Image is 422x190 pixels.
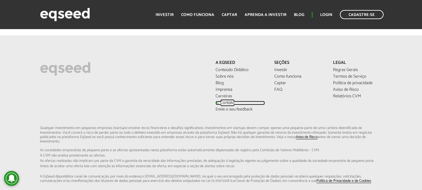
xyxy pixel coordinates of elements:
[40,60,91,77] img: EqSeed Logo
[216,81,265,85] a: Blog
[216,60,265,66] p: A EqSeed
[245,13,286,17] a: Aprenda a investir
[274,60,324,66] p: Seções
[333,94,382,99] a: Relatórios CVM
[40,126,382,183] p: Qualquer investimento em pequenas empresas (startups) envolve riscos financeiros e desafios signi...
[340,10,384,19] a: Cadastre-se
[333,88,382,92] a: Aviso de Risco
[40,148,382,152] span: As sociedades empresárias de pequeno porte e as ofertas apresentadas nesta plataforma estão aut...
[222,13,237,17] a: Captar
[216,68,265,72] a: Conteúdo Didático
[216,88,265,92] a: Imprensa
[333,60,382,66] p: Legal
[333,68,382,72] a: Regras Gerais
[216,107,265,112] a: Envie o seu feedback
[40,164,382,168] span: Antes de aceitar uma oferta leia com atenção as informações essenciais da oferta, em especial...
[40,159,382,163] span: As ofertas realizadas não implicam por parte da CVM a garantia da veracidade das informações p...
[216,74,265,79] a: Sobre nós
[181,13,214,17] a: Como funciona
[274,88,324,92] a: FAQ
[40,154,382,157] span: A CVM não analisa previamente as ofertas.
[274,68,324,72] a: Investir
[40,6,90,23] img: EqSeed
[156,13,174,17] a: Investir
[296,135,317,139] a: Aviso de Risco
[216,94,265,99] a: Carreiras
[216,101,265,105] a: Contato
[274,74,324,79] a: Como funciona
[274,81,324,85] a: Captar
[333,81,382,85] a: Política de privacidade
[316,179,371,183] a: Política de Privacidade e de Cookies
[333,74,382,79] a: Termos de Serviço
[320,13,332,17] a: Login
[294,13,304,17] a: Blog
